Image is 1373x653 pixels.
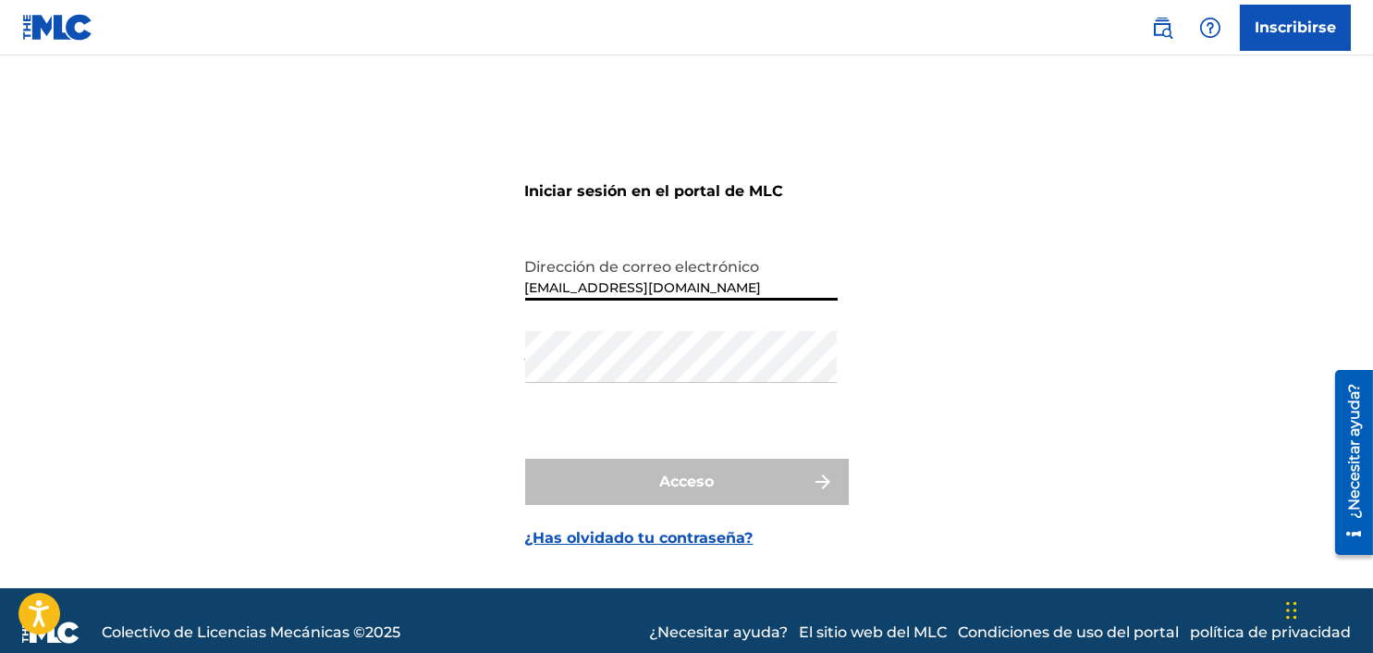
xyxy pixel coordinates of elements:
[1144,9,1181,46] a: Búsqueda pública
[1321,363,1373,561] iframe: Centro de recursos
[1190,623,1351,641] font: política de privacidad
[958,623,1179,641] font: Condiciones de uso del portal
[799,622,947,644] a: El sitio web del MLC
[22,622,80,644] img: logo
[1286,583,1297,638] div: Arrastrar
[1190,622,1351,644] a: política de privacidad
[1281,564,1373,653] iframe: Widget de chat
[525,182,784,200] font: Iniciar sesión en el portal de MLC
[525,527,754,549] a: ¿Has olvidado tu contraseña?
[102,623,365,641] font: Colectivo de Licencias Mecánicas ©
[1255,18,1336,36] font: Inscribirse
[799,623,947,641] font: El sitio web del MLC
[525,529,754,547] font: ¿Has olvidado tu contraseña?
[958,622,1179,644] a: Condiciones de uso del portal
[1151,17,1173,39] img: buscar
[649,622,788,644] a: ¿Necesitar ayuda?
[1192,9,1229,46] div: Ayuda
[1240,5,1351,51] a: Inscribirse
[649,623,788,641] font: ¿Necesitar ayuda?
[365,623,400,641] font: 2025
[22,14,93,41] img: Logotipo del MLC
[1199,17,1221,39] img: ayuda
